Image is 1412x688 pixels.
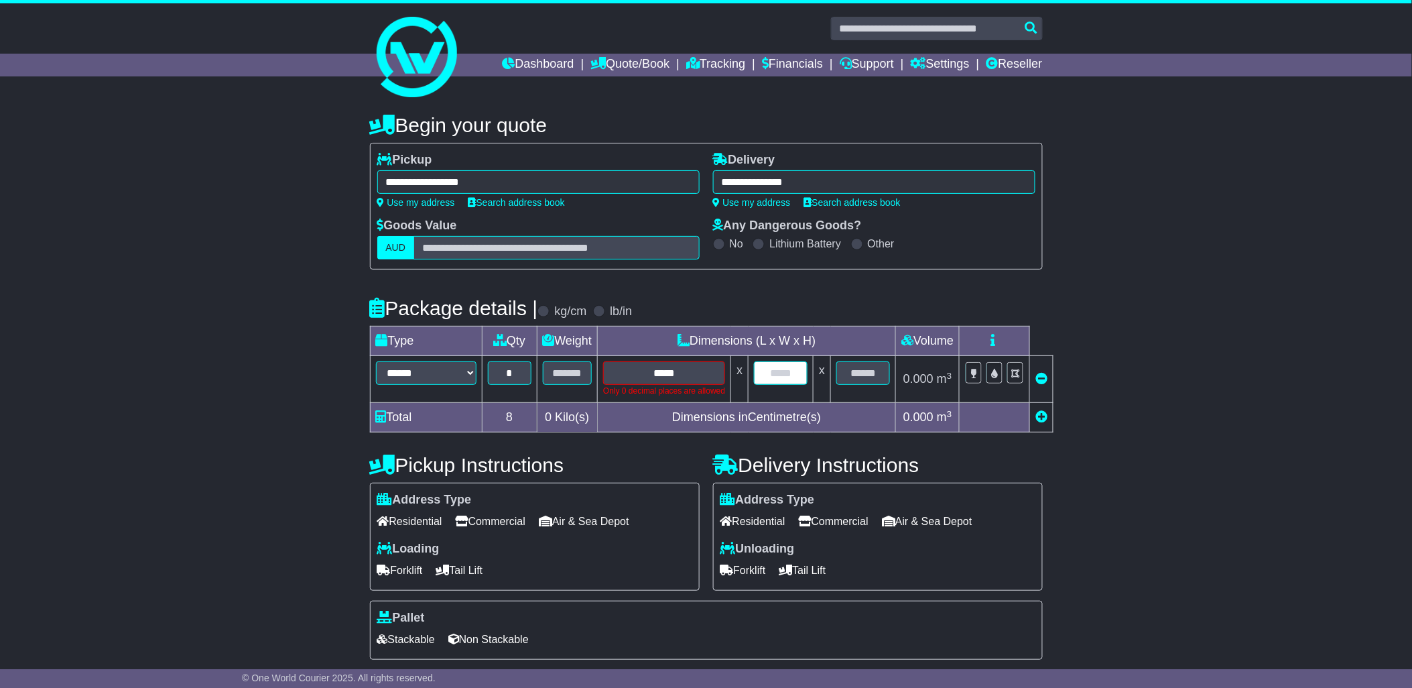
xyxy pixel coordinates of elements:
a: Financials [762,54,823,76]
sup: 3 [947,409,952,419]
span: Residential [377,511,442,532]
td: Kilo(s) [537,403,598,433]
span: 0.000 [903,410,934,424]
td: Type [370,327,482,356]
label: Loading [377,542,440,557]
label: lb/in [610,304,632,319]
a: Search address book [804,197,901,208]
span: m [937,410,952,424]
h4: Begin your quote [370,114,1043,136]
td: Dimensions in Centimetre(s) [598,403,896,433]
td: x [814,356,831,403]
td: Total [370,403,482,433]
label: Pickup [377,153,432,168]
a: Support [840,54,894,76]
a: Add new item [1035,410,1047,424]
a: Quote/Book [590,54,669,76]
a: Dashboard [503,54,574,76]
span: Tail Lift [436,560,483,581]
label: No [730,237,743,250]
a: Use my address [713,197,791,208]
label: Address Type [377,493,472,508]
td: Volume [896,327,960,356]
label: Address Type [720,493,815,508]
a: Tracking [686,54,745,76]
td: Weight [537,327,598,356]
span: Tail Lift [779,560,826,581]
td: x [731,356,749,403]
label: kg/cm [554,304,586,319]
a: Reseller [986,54,1042,76]
a: Remove this item [1035,372,1047,386]
span: Air & Sea Depot [882,511,972,532]
h4: Delivery Instructions [713,454,1043,476]
td: Qty [482,327,537,356]
label: Pallet [377,611,425,626]
span: Stackable [377,629,435,650]
span: Air & Sea Depot [539,511,629,532]
label: Delivery [713,153,775,168]
label: Lithium Battery [769,237,841,250]
span: Commercial [456,511,525,532]
label: Goods Value [377,219,457,233]
span: Commercial [799,511,869,532]
span: Forklift [720,560,766,581]
a: Settings [911,54,970,76]
span: Non Stackable [448,629,529,650]
td: 8 [482,403,537,433]
label: Any Dangerous Goods? [713,219,862,233]
span: © One World Courier 2025. All rights reserved. [242,673,436,683]
h4: Pickup Instructions [370,454,700,476]
label: Other [868,237,895,250]
span: 0 [545,410,552,424]
span: m [937,372,952,386]
label: Unloading [720,542,795,557]
h4: Package details | [370,297,538,319]
span: 0.000 [903,372,934,386]
td: Dimensions (L x W x H) [598,327,896,356]
sup: 3 [947,371,952,381]
a: Use my address [377,197,455,208]
span: Forklift [377,560,423,581]
label: AUD [377,236,415,260]
span: Residential [720,511,785,532]
a: Search address book [468,197,565,208]
div: Only 0 decimal places are allowed [603,385,725,397]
